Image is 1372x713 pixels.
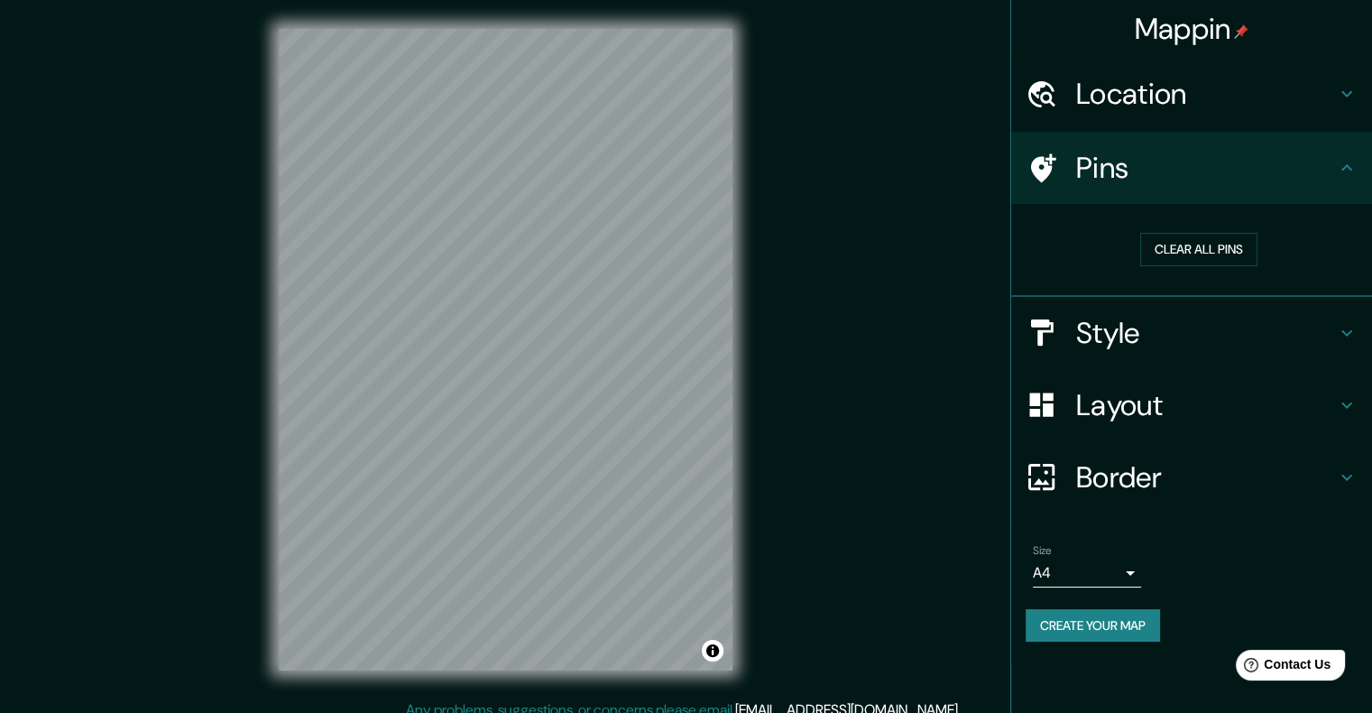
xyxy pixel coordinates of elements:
[702,640,723,662] button: Toggle attribution
[1011,369,1372,441] div: Layout
[1026,609,1160,643] button: Create your map
[1135,11,1249,47] h4: Mappin
[1076,387,1336,423] h4: Layout
[1076,459,1336,495] h4: Border
[1011,58,1372,130] div: Location
[1033,559,1141,588] div: A4
[1076,76,1336,112] h4: Location
[1076,315,1336,351] h4: Style
[1011,297,1372,369] div: Style
[1033,542,1052,558] label: Size
[1140,233,1257,266] button: Clear all pins
[279,29,732,671] canvas: Map
[1234,24,1248,39] img: pin-icon.png
[1011,441,1372,514] div: Border
[1011,132,1372,204] div: Pins
[1211,643,1352,693] iframe: Help widget launcher
[1076,150,1336,186] h4: Pins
